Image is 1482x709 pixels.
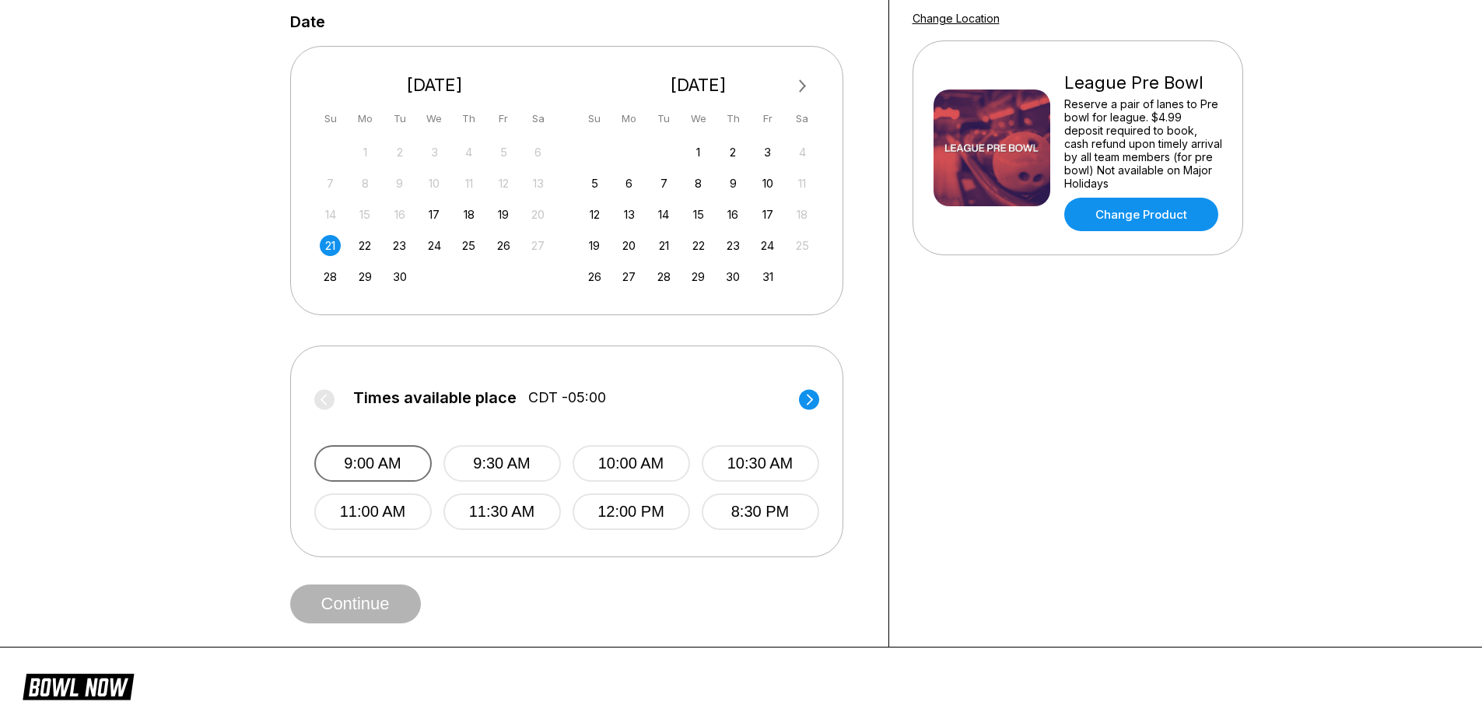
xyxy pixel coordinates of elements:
[688,173,709,194] div: Choose Wednesday, October 8th, 2025
[424,142,445,163] div: Not available Wednesday, September 3rd, 2025
[584,108,605,129] div: Su
[573,445,690,482] button: 10:00 AM
[314,75,555,96] div: [DATE]
[389,235,410,256] div: Choose Tuesday, September 23rd, 2025
[424,108,445,129] div: We
[458,142,479,163] div: Not available Thursday, September 4th, 2025
[792,142,813,163] div: Not available Saturday, October 4th, 2025
[389,266,410,287] div: Choose Tuesday, September 30th, 2025
[653,108,674,129] div: Tu
[688,108,709,129] div: We
[443,445,561,482] button: 9:30 AM
[320,108,341,129] div: Su
[355,142,376,163] div: Not available Monday, September 1st, 2025
[792,204,813,225] div: Not available Saturday, October 18th, 2025
[493,204,514,225] div: Choose Friday, September 19th, 2025
[320,266,341,287] div: Choose Sunday, September 28th, 2025
[584,235,605,256] div: Choose Sunday, October 19th, 2025
[493,108,514,129] div: Fr
[584,173,605,194] div: Choose Sunday, October 5th, 2025
[443,493,561,530] button: 11:30 AM
[688,204,709,225] div: Choose Wednesday, October 15th, 2025
[653,266,674,287] div: Choose Tuesday, October 28th, 2025
[702,445,819,482] button: 10:30 AM
[424,173,445,194] div: Not available Wednesday, September 10th, 2025
[573,493,690,530] button: 12:00 PM
[389,173,410,194] div: Not available Tuesday, September 9th, 2025
[355,204,376,225] div: Not available Monday, September 15th, 2025
[653,235,674,256] div: Choose Tuesday, October 21st, 2025
[493,142,514,163] div: Not available Friday, September 5th, 2025
[1064,198,1218,231] a: Change Product
[1064,72,1222,93] div: League Pre Bowl
[688,142,709,163] div: Choose Wednesday, October 1st, 2025
[702,493,819,530] button: 8:30 PM
[424,204,445,225] div: Choose Wednesday, September 17th, 2025
[1064,97,1222,190] div: Reserve a pair of lanes to Pre bowl for league. $4.99 deposit required to book, cash refund upon ...
[723,108,744,129] div: Th
[527,235,548,256] div: Not available Saturday, September 27th, 2025
[790,74,815,99] button: Next Month
[584,266,605,287] div: Choose Sunday, October 26th, 2025
[458,235,479,256] div: Choose Thursday, September 25th, 2025
[723,173,744,194] div: Choose Thursday, October 9th, 2025
[353,389,517,406] span: Times available place
[584,204,605,225] div: Choose Sunday, October 12th, 2025
[424,235,445,256] div: Choose Wednesday, September 24th, 2025
[723,266,744,287] div: Choose Thursday, October 30th, 2025
[792,108,813,129] div: Sa
[934,90,1050,206] img: League Pre Bowl
[757,266,778,287] div: Choose Friday, October 31st, 2025
[723,142,744,163] div: Choose Thursday, October 2nd, 2025
[527,108,548,129] div: Sa
[389,108,410,129] div: Tu
[320,173,341,194] div: Not available Sunday, September 7th, 2025
[355,235,376,256] div: Choose Monday, September 22nd, 2025
[527,142,548,163] div: Not available Saturday, September 6th, 2025
[389,142,410,163] div: Not available Tuesday, September 2nd, 2025
[389,204,410,225] div: Not available Tuesday, September 16th, 2025
[618,235,639,256] div: Choose Monday, October 20th, 2025
[458,108,479,129] div: Th
[355,266,376,287] div: Choose Monday, September 29th, 2025
[355,108,376,129] div: Mo
[913,12,1000,25] a: Change Location
[320,204,341,225] div: Not available Sunday, September 14th, 2025
[355,173,376,194] div: Not available Monday, September 8th, 2025
[688,266,709,287] div: Choose Wednesday, October 29th, 2025
[314,445,432,482] button: 9:00 AM
[458,204,479,225] div: Choose Thursday, September 18th, 2025
[653,173,674,194] div: Choose Tuesday, October 7th, 2025
[618,204,639,225] div: Choose Monday, October 13th, 2025
[757,108,778,129] div: Fr
[618,266,639,287] div: Choose Monday, October 27th, 2025
[493,235,514,256] div: Choose Friday, September 26th, 2025
[688,235,709,256] div: Choose Wednesday, October 22nd, 2025
[320,235,341,256] div: Choose Sunday, September 21st, 2025
[527,204,548,225] div: Not available Saturday, September 20th, 2025
[290,13,325,30] label: Date
[318,140,552,287] div: month 2025-09
[618,173,639,194] div: Choose Monday, October 6th, 2025
[723,235,744,256] div: Choose Thursday, October 23rd, 2025
[757,173,778,194] div: Choose Friday, October 10th, 2025
[653,204,674,225] div: Choose Tuesday, October 14th, 2025
[618,108,639,129] div: Mo
[527,173,548,194] div: Not available Saturday, September 13th, 2025
[792,235,813,256] div: Not available Saturday, October 25th, 2025
[458,173,479,194] div: Not available Thursday, September 11th, 2025
[757,235,778,256] div: Choose Friday, October 24th, 2025
[757,204,778,225] div: Choose Friday, October 17th, 2025
[314,493,432,530] button: 11:00 AM
[757,142,778,163] div: Choose Friday, October 3rd, 2025
[578,75,819,96] div: [DATE]
[792,173,813,194] div: Not available Saturday, October 11th, 2025
[528,389,606,406] span: CDT -05:00
[582,140,815,287] div: month 2025-10
[493,173,514,194] div: Not available Friday, September 12th, 2025
[723,204,744,225] div: Choose Thursday, October 16th, 2025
